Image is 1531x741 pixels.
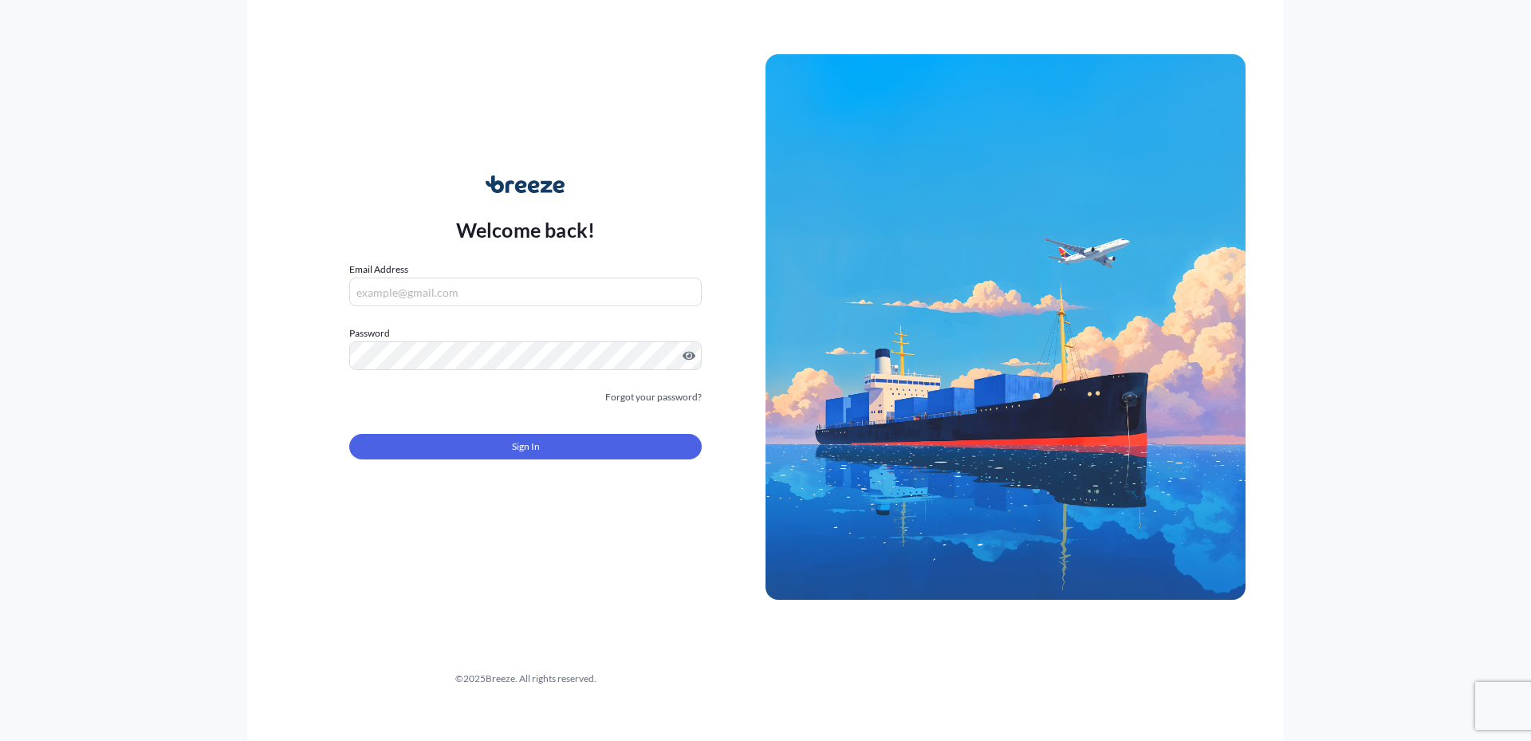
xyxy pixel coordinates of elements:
[605,389,702,405] a: Forgot your password?
[349,325,702,341] label: Password
[349,262,408,278] label: Email Address
[456,217,596,242] p: Welcome back!
[349,434,702,459] button: Sign In
[765,54,1246,600] img: Ship illustration
[285,671,765,687] div: © 2025 Breeze. All rights reserved.
[683,349,695,362] button: Show password
[512,439,540,455] span: Sign In
[349,278,702,306] input: example@gmail.com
